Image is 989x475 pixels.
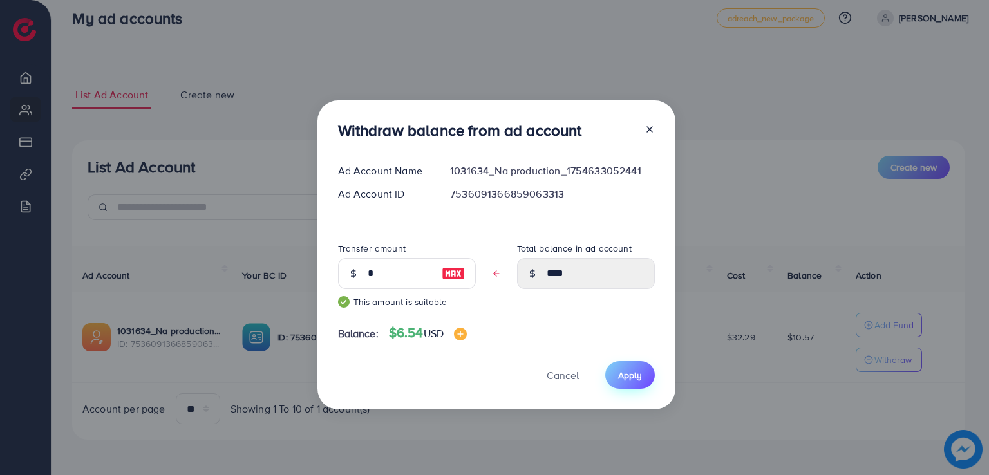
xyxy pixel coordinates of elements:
[440,187,664,201] div: 7536091366859063313
[328,187,440,201] div: Ad Account ID
[454,328,467,340] img: image
[442,266,465,281] img: image
[338,296,350,308] img: guide
[389,325,467,341] h4: $6.54
[338,121,582,140] h3: Withdraw balance from ad account
[424,326,444,340] span: USD
[605,361,655,389] button: Apply
[338,295,476,308] small: This amount is suitable
[328,163,440,178] div: Ad Account Name
[547,368,579,382] span: Cancel
[440,163,664,178] div: 1031634_Na production_1754633052441
[618,369,642,382] span: Apply
[338,242,406,255] label: Transfer amount
[531,361,595,389] button: Cancel
[517,242,632,255] label: Total balance in ad account
[338,326,379,341] span: Balance:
